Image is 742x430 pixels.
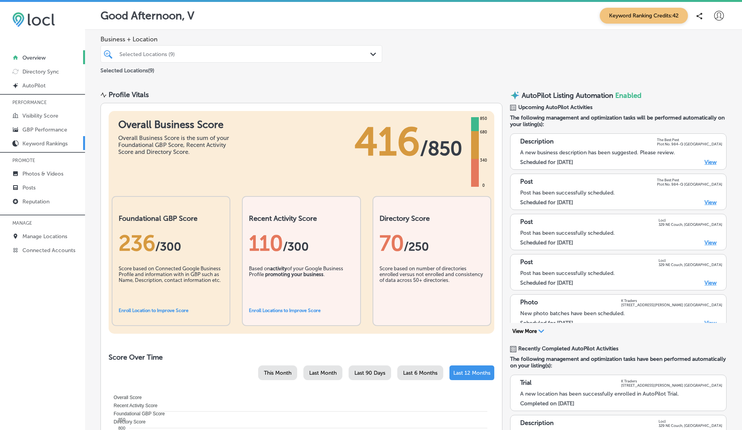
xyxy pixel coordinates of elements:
[520,310,722,317] div: New photo batches have been scheduled.
[420,137,462,160] span: / 850
[249,214,354,223] h2: Recent Activity Score
[478,116,488,122] div: 850
[380,230,484,256] div: 70
[22,171,63,177] p: Photos & Videos
[478,129,488,135] div: 680
[705,239,716,246] a: View
[264,370,291,376] span: This Month
[520,419,554,428] p: Description
[520,159,573,166] label: Scheduled for [DATE]
[283,240,309,254] span: /300
[659,258,722,263] p: Locl
[22,55,46,61] p: Overview
[621,383,722,387] p: [STREET_ADDRESS][PERSON_NAME] [GEOGRAPHIC_DATA]
[109,353,494,362] h2: Score Over Time
[510,328,546,335] button: View More
[118,417,125,422] tspan: 850
[119,266,223,304] div: Score based on Connected Google Business Profile and information with in GBP such as Name, Descri...
[478,157,488,164] div: 340
[22,184,36,191] p: Posts
[108,411,165,416] span: Foundational GBP Score
[659,263,722,267] p: 329 NE Couch, [GEOGRAPHIC_DATA]
[510,356,727,369] span: The following management and optimization tasks have been performed automatically on your listing...
[520,239,573,246] label: Scheduled for [DATE]
[108,395,142,400] span: Overall Score
[404,240,429,254] span: /250
[657,138,722,142] p: The Best Pest
[600,8,688,24] span: Keyword Ranking Credits: 42
[522,91,613,100] p: AutoPilot Listing Automation
[109,90,149,99] div: Profile Vitals
[354,370,385,376] span: Last 90 Days
[380,266,484,304] div: Score based on number of directories enrolled versus not enrolled and consistency of data across ...
[12,12,55,27] img: 6efc1275baa40be7c98c3b36c6bfde44.png
[100,9,194,22] p: Good Afternoon, V
[657,142,722,146] p: Plot No. 984-Q [GEOGRAPHIC_DATA]
[520,230,722,236] div: Post has been successfully scheduled.
[265,271,323,277] b: promoting your business
[520,391,722,397] div: A new location has been successfully enrolled in AutoPilot Trial.
[659,423,722,428] p: 329 NE Couch, [GEOGRAPHIC_DATA]
[100,64,154,74] p: Selected Locations ( 9 )
[705,199,716,206] a: View
[520,400,574,407] label: Completed on [DATE]
[518,104,592,111] span: Upcoming AutoPilot Activities
[155,240,181,254] span: / 300
[249,266,354,304] div: Based on of your Google Business Profile .
[705,320,716,326] a: View
[520,149,722,156] div: A new business description has been suggested. Please review.
[22,247,75,254] p: Connected Accounts
[249,230,354,256] div: 110
[520,320,573,326] label: Scheduled for [DATE]
[22,233,67,240] p: Manage Locations
[22,198,49,205] p: Reputation
[657,182,722,186] p: Plot No. 984-Q [GEOGRAPHIC_DATA]
[403,370,437,376] span: Last 6 Months
[354,119,420,165] span: 416
[108,419,146,425] span: Directory Score
[520,299,538,307] p: Photo
[22,68,59,75] p: Directory Sync
[520,270,722,276] div: Post has been successfully scheduled.
[119,308,189,313] a: Enroll Location to Improve Score
[518,345,618,352] span: Recently Completed AutoPilot Activities
[100,36,382,43] span: Business + Location
[453,370,490,376] span: Last 12 Months
[108,403,157,408] span: Recent Activity Score
[520,258,533,267] p: Post
[659,218,722,222] p: Locl
[119,51,371,57] div: Selected Locations (9)
[270,266,287,271] b: activity
[621,379,722,383] p: K Traders
[520,379,531,387] p: Trial
[510,90,520,100] img: autopilot-icon
[659,419,722,423] p: Locl
[118,119,234,131] h1: Overall Business Score
[621,303,722,307] p: [STREET_ADDRESS][PERSON_NAME] [GEOGRAPHIC_DATA]
[520,189,722,196] div: Post has been successfully scheduled.
[510,114,727,128] span: The following management and optimization tasks will be performed automatically on your listing(s):
[380,214,484,223] h2: Directory Score
[705,159,716,166] a: View
[705,280,716,286] a: View
[22,113,58,119] p: Visibility Score
[22,82,46,89] p: AutoPilot
[119,214,223,223] h2: Foundational GBP Score
[119,230,223,256] div: 236
[659,222,722,227] p: 329 NE Couch, [GEOGRAPHIC_DATA]
[520,178,533,186] p: Post
[309,370,337,376] span: Last Month
[520,218,533,227] p: Post
[520,280,573,286] label: Scheduled for [DATE]
[22,140,68,147] p: Keyword Rankings
[249,308,321,313] a: Enroll Locations to Improve Score
[621,299,722,303] p: K Traders
[118,135,234,155] div: Overall Business Score is the sum of your Foundational GBP Score, Recent Activity Score and Direc...
[657,178,722,182] p: The Best Pest
[520,138,554,146] p: Description
[481,183,486,189] div: 0
[615,91,642,100] span: Enabled
[22,126,67,133] p: GBP Performance
[520,199,573,206] label: Scheduled for [DATE]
